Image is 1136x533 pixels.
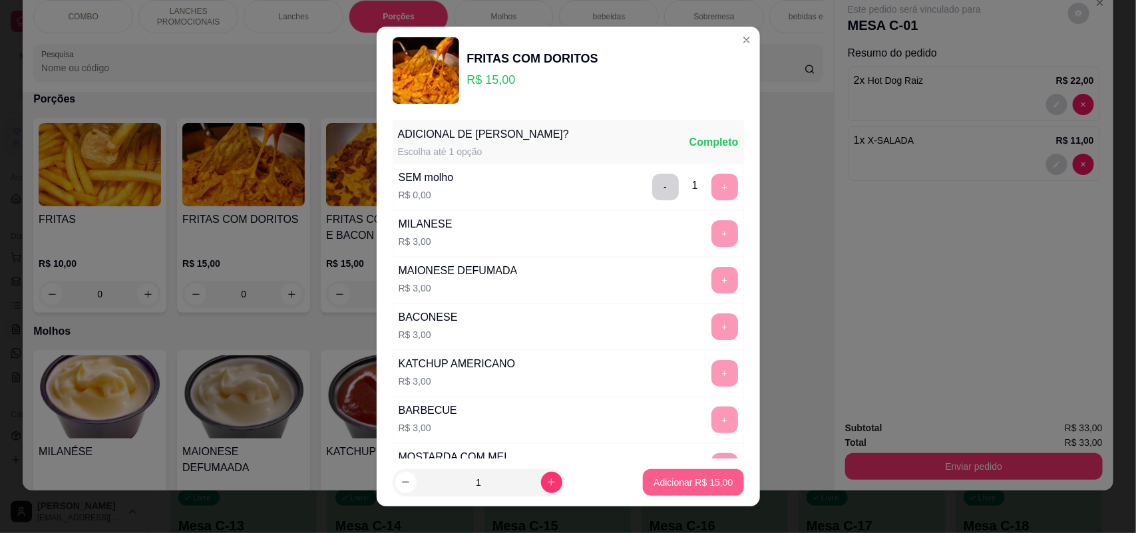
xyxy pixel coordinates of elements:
[689,134,739,150] div: Completo
[399,170,454,186] div: SEM molho
[654,476,733,489] p: Adicionar R$ 15,00
[398,126,569,142] div: ADICIONAL DE [PERSON_NAME]?
[541,472,562,493] button: increase-product-quantity
[395,472,417,493] button: decrease-product-quantity
[643,469,743,496] button: Adicionar R$ 15,00
[399,309,458,325] div: BACONESE
[692,178,698,194] div: 1
[467,49,598,68] div: FRITAS COM DORITOS
[399,263,518,279] div: MAIONESE DEFUMADA
[467,71,598,89] p: R$ 15,00
[399,449,510,465] div: MOSTARDA COM MEL
[399,356,515,372] div: KATCHUP AMERICANO
[399,403,457,419] div: BARBECUE
[399,188,454,202] p: R$ 0,00
[399,328,458,341] p: R$ 3,00
[399,281,518,295] p: R$ 3,00
[736,29,757,51] button: Close
[399,216,453,232] div: MILANESE
[399,421,457,435] p: R$ 3,00
[652,174,679,200] button: delete
[398,145,569,158] div: Escolha até 1 opção
[393,37,459,104] img: product-image
[399,235,453,248] p: R$ 3,00
[399,375,515,388] p: R$ 3,00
